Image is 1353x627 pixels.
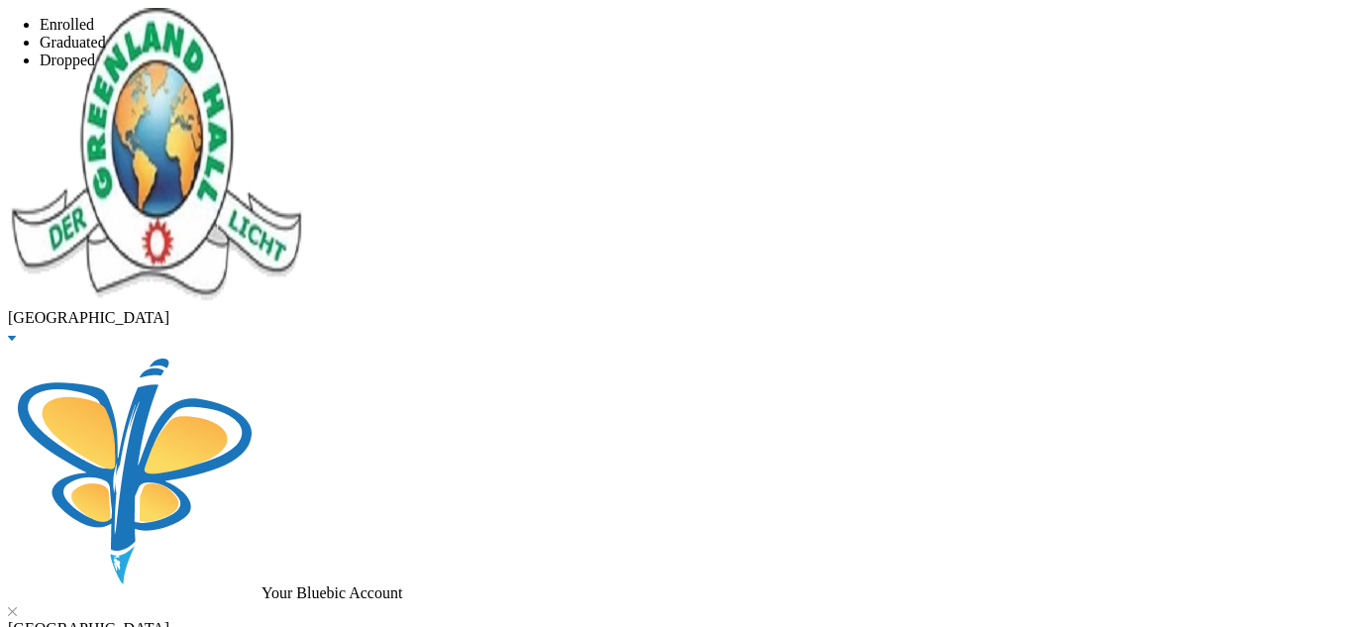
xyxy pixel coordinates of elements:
span: Graduated [40,34,106,51]
span: Enrolled [40,16,94,33]
img: logo [8,8,305,305]
span: Your Bluebic Account [261,584,402,601]
span: Dropped [40,52,95,68]
div: [GEOGRAPHIC_DATA] [8,309,1345,327]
